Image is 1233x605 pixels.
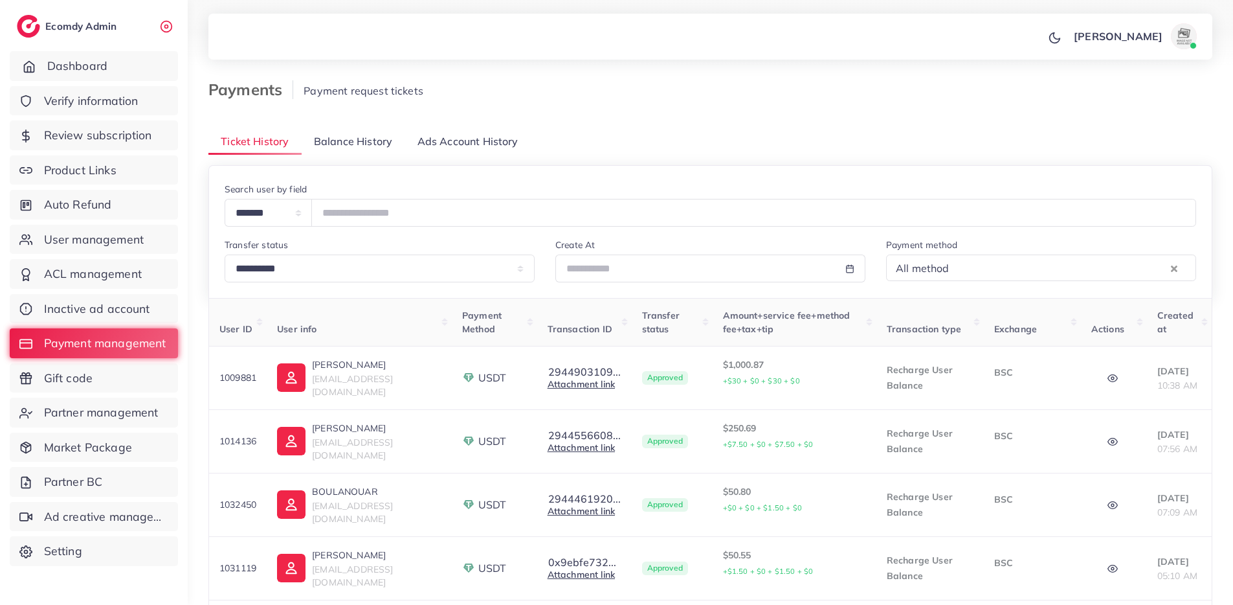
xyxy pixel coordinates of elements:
small: +$1.50 + $0 + $1.50 + $0 [723,567,814,576]
p: [PERSON_NAME] [1074,29,1162,44]
span: USDT [478,561,507,576]
a: User management [10,225,178,255]
span: Transaction ID [548,323,612,335]
span: Transfer status [642,310,680,334]
span: ACL management [44,266,142,282]
p: $250.69 [723,420,866,452]
a: Product Links [10,155,178,185]
span: Gift code [44,370,93,387]
span: Product Links [44,162,117,179]
a: Payment management [10,328,178,358]
img: ic-user-info.36bf1079.svg [277,554,305,582]
span: [EMAIL_ADDRESS][DOMAIN_NAME] [312,437,393,461]
span: User ID [219,323,252,335]
p: BSC [994,365,1071,380]
span: Approved [642,435,688,449]
h2: Ecomdy Admin [45,20,120,32]
span: Verify information [44,93,139,109]
p: 1014136 [219,433,256,449]
p: [DATE] [1157,554,1201,569]
label: Payment method [886,238,957,251]
p: $1,000.87 [723,357,866,389]
span: Amount+service fee+method fee+tax+tip [723,310,850,334]
input: Search for option [953,258,1168,278]
label: Transfer status [225,238,288,251]
span: USDT [478,497,507,512]
a: Dashboard [10,51,178,81]
div: Search for option [886,255,1196,281]
p: [PERSON_NAME] [312,357,441,372]
p: [DATE] [1157,490,1201,506]
span: Created at [1157,310,1194,334]
p: Recharge User Balance [887,553,973,584]
a: Auto Refund [10,190,178,220]
span: Partner BC [44,474,103,490]
p: $50.55 [723,547,866,579]
span: 07:56 AM [1157,443,1197,455]
span: Approved [642,498,688,512]
a: Inactive ad account [10,294,178,324]
span: Ticket History [221,134,289,149]
span: Transaction type [887,323,962,335]
a: Attachment link [548,569,615,580]
span: [EMAIL_ADDRESS][DOMAIN_NAME] [312,500,393,525]
label: Create At [555,238,595,251]
span: Inactive ad account [44,301,150,317]
img: avatar [1171,23,1197,49]
p: BSC [994,428,1071,444]
a: ACL management [10,259,178,289]
span: Payment management [44,335,166,352]
p: [PERSON_NAME] [312,420,441,436]
small: +$0 + $0 + $1.50 + $0 [723,503,802,512]
span: Setting [44,543,82,560]
span: USDT [478,371,507,385]
p: 1009881 [219,370,256,385]
img: ic-user-info.36bf1079.svg [277,490,305,519]
span: Ads Account History [417,134,518,149]
p: Recharge User Balance [887,426,973,457]
a: Review subscription [10,120,178,150]
img: payment [462,498,475,511]
a: Partner management [10,398,178,428]
span: Dashboard [47,58,107,74]
p: BOULANOUAR [312,484,441,499]
span: Partner management [44,404,159,421]
p: BSC [994,555,1071,571]
button: 2944461920... [548,493,621,505]
h3: Payments [208,80,293,99]
span: Approved [642,562,688,576]
span: Ad creative management [44,508,168,525]
p: 1031119 [219,560,256,576]
a: Verify information [10,86,178,116]
span: 10:38 AM [1157,380,1197,391]
button: 2944556608... [548,429,621,441]
a: Ad creative management [10,502,178,532]
span: 07:09 AM [1157,507,1197,518]
img: ic-user-info.36bf1079.svg [277,427,305,455]
a: Partner BC [10,467,178,497]
a: Attachment link [548,505,615,517]
img: payment [462,562,475,575]
span: Payment Method [462,310,502,334]
span: Balance History [314,134,392,149]
img: payment [462,371,475,384]
p: [PERSON_NAME] [312,547,441,563]
a: Market Package [10,433,178,462]
a: Setting [10,536,178,566]
button: 2944903109... [548,366,621,378]
span: Approved [642,371,688,385]
span: User management [44,231,144,248]
p: [DATE] [1157,427,1201,442]
span: Payment request tickets [304,84,423,97]
p: $50.80 [723,484,866,516]
small: +$7.50 + $0 + $7.50 + $0 [723,440,814,449]
img: ic-user-info.36bf1079.svg [277,363,305,392]
p: Recharge User Balance [887,362,973,393]
span: Exchange [994,323,1037,335]
a: logoEcomdy Admin [17,15,120,38]
span: Auto Refund [44,196,112,213]
p: [DATE] [1157,363,1201,379]
span: [EMAIL_ADDRESS][DOMAIN_NAME] [312,373,393,398]
span: 05:10 AM [1157,570,1197,582]
a: Gift code [10,363,178,393]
